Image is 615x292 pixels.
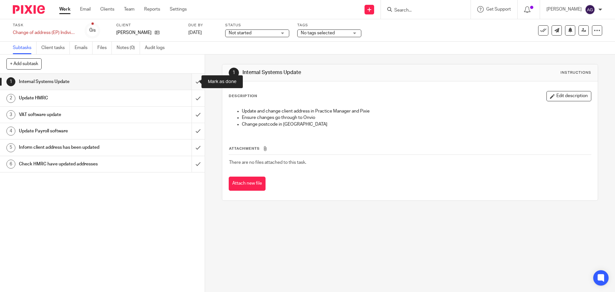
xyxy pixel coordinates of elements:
span: Get Support [486,7,511,12]
a: Client tasks [41,42,70,54]
h1: Internal Systems Update [19,77,130,87]
img: Pixie [13,5,45,14]
div: Change of address (EP) Individual [13,29,77,36]
a: Clients [100,6,114,13]
p: Description [229,94,257,99]
p: [PERSON_NAME] [116,29,152,36]
span: No tags selected [301,31,335,35]
p: [PERSON_NAME] [546,6,582,13]
h1: Update Payroll software [19,126,130,136]
h1: Inform client address has been updated [19,143,130,152]
label: Task [13,23,77,28]
span: There are no files attached to this task. [229,160,306,165]
small: /6 [92,29,96,32]
button: + Add subtask [6,58,42,69]
a: Work [59,6,70,13]
span: [DATE] [188,30,202,35]
a: Reports [144,6,160,13]
label: Tags [297,23,361,28]
input: Search [394,8,451,13]
p: Ensure changes go through to Onvio [242,114,591,121]
div: 6 [6,160,15,169]
h1: Check HMRC have updated addresses [19,159,130,169]
div: 1 [6,77,15,86]
label: Status [225,23,289,28]
div: 0 [89,27,96,34]
a: Settings [170,6,187,13]
label: Due by [188,23,217,28]
p: Change postcode in [GEOGRAPHIC_DATA] [242,121,591,128]
span: Attachments [229,147,260,150]
a: Email [80,6,91,13]
a: Notes (0) [117,42,140,54]
a: Emails [75,42,93,54]
p: Update and change client address in Practice Manager and Pixie [242,108,591,114]
a: Audit logs [145,42,169,54]
a: Files [97,42,112,54]
label: Client [116,23,180,28]
h1: Update HMRC [19,93,130,103]
div: 2 [6,94,15,103]
div: 5 [6,143,15,152]
a: Subtasks [13,42,37,54]
div: 1 [229,68,239,78]
button: Edit description [546,91,591,101]
div: Instructions [561,70,591,75]
button: Attach new file [229,177,266,191]
div: 3 [6,110,15,119]
span: Not started [229,31,251,35]
a: Team [124,6,135,13]
div: 4 [6,127,15,136]
h1: Internal Systems Update [242,69,424,76]
img: svg%3E [585,4,595,15]
h1: VAT software update [19,110,130,120]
